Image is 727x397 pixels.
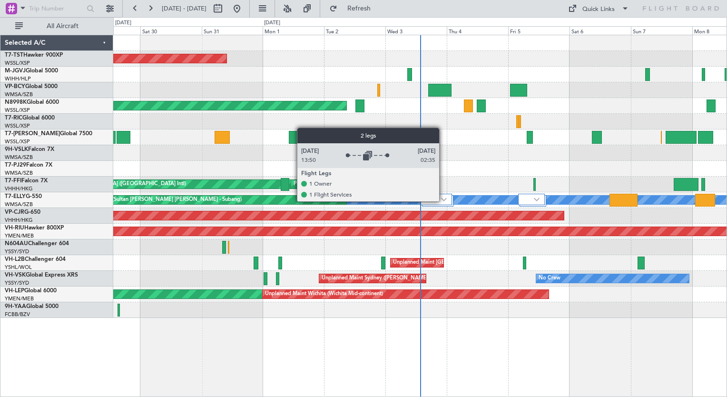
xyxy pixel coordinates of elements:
[5,91,33,98] a: WMSA/SZB
[202,26,263,35] div: Sun 31
[631,26,692,35] div: Sun 7
[339,5,379,12] span: Refresh
[5,52,63,58] a: T7-TSTHawker 900XP
[5,209,24,215] span: VP-CJR
[5,131,60,137] span: T7-[PERSON_NAME]
[10,19,103,34] button: All Aircraft
[5,194,42,199] a: T7-ELLYG-550
[5,99,59,105] a: N8998KGlobal 6000
[582,5,615,14] div: Quick Links
[5,201,33,208] a: WMSA/SZB
[265,287,383,301] div: Unplanned Maint Wichita (Wichita Mid-continent)
[5,295,34,302] a: YMEN/MEB
[5,154,33,161] a: WMSA/SZB
[5,225,64,231] a: VH-RIUHawker 800XP
[5,304,26,309] span: 9H-YAA
[5,241,69,247] a: N604AUChallenger 604
[5,272,26,278] span: VH-VSK
[5,257,25,262] span: VH-L2B
[115,19,131,27] div: [DATE]
[264,19,280,27] div: [DATE]
[539,271,560,286] div: No Crew
[5,225,24,231] span: VH-RIU
[162,4,206,13] span: [DATE] - [DATE]
[5,115,22,121] span: T7-RIC
[5,122,30,129] a: WSSL/XSP
[322,271,439,286] div: Unplanned Maint Sydney ([PERSON_NAME] Intl)
[263,26,324,35] div: Mon 1
[20,193,242,207] div: Planned Maint [GEOGRAPHIC_DATA] (Sultan [PERSON_NAME] [PERSON_NAME] - Subang)
[5,147,54,152] a: 9H-VSLKFalcon 7X
[5,217,33,224] a: VHHH/HKG
[447,26,508,35] div: Thu 4
[534,198,540,201] img: arrow-gray.svg
[5,68,58,74] a: M-JGVJGlobal 5000
[5,75,31,82] a: WIHH/HLP
[29,1,84,16] input: Trip Number
[5,178,48,184] a: T7-FFIFalcon 7X
[344,130,438,144] div: Planned Maint Dubai (Al Maktoum Intl)
[570,26,631,35] div: Sat 6
[5,60,30,67] a: WSSL/XSP
[5,288,57,294] a: VH-LEPGlobal 6000
[508,26,570,35] div: Fri 5
[5,68,26,74] span: M-JGVJ
[5,147,28,152] span: 9H-VSLK
[5,279,29,287] a: YSSY/SYD
[5,209,40,215] a: VP-CJRG-650
[25,23,100,30] span: All Aircraft
[5,248,29,255] a: YSSY/SYD
[5,115,55,121] a: T7-RICGlobal 6000
[5,162,26,168] span: T7-PJ29
[5,257,66,262] a: VH-L2BChallenger 604
[5,169,33,177] a: WMSA/SZB
[5,162,52,168] a: T7-PJ29Falcon 7X
[5,185,33,192] a: VHHH/HKG
[5,107,30,114] a: WSSL/XSP
[5,52,23,58] span: T7-TST
[5,138,30,145] a: WSSL/XSP
[441,198,447,201] img: arrow-gray.svg
[5,288,24,294] span: VH-LEP
[5,194,26,199] span: T7-ELLY
[393,256,550,270] div: Unplanned Maint [GEOGRAPHIC_DATA] ([GEOGRAPHIC_DATA])
[5,311,30,318] a: FCBB/BZV
[5,99,27,105] span: N8998K
[294,177,452,191] div: Planned Maint [GEOGRAPHIC_DATA] ([GEOGRAPHIC_DATA] Intl)
[563,1,634,16] button: Quick Links
[5,232,34,239] a: YMEN/MEB
[5,178,21,184] span: T7-FFI
[5,304,59,309] a: 9H-YAAGlobal 5000
[5,131,92,137] a: T7-[PERSON_NAME]Global 7500
[5,272,78,278] a: VH-VSKGlobal Express XRS
[5,84,25,89] span: VP-BCY
[5,241,28,247] span: N604AU
[140,26,202,35] div: Sat 30
[5,264,32,271] a: YSHL/WOL
[324,26,385,35] div: Tue 2
[325,1,382,16] button: Refresh
[385,26,447,35] div: Wed 3
[5,84,58,89] a: VP-BCYGlobal 5000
